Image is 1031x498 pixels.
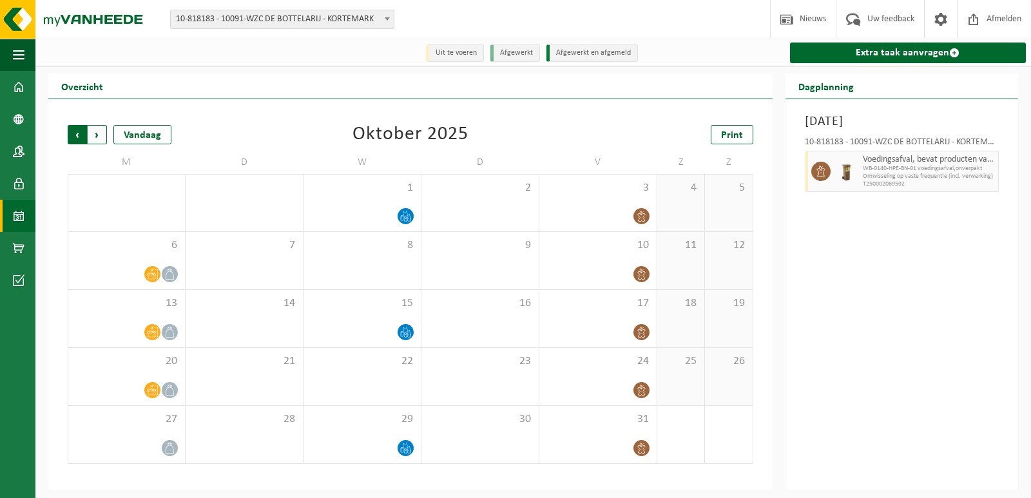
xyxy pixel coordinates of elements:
[170,10,394,29] span: 10-818183 - 10091-WZC DE BOTTELARIJ - KORTEMARK
[711,238,746,253] span: 12
[113,125,171,144] div: Vandaag
[428,238,532,253] span: 9
[186,151,304,174] td: D
[790,43,1026,63] a: Extra taak aanvragen
[711,354,746,369] span: 26
[546,44,638,62] li: Afgewerkt en afgemeld
[863,180,995,188] span: T250002069592
[48,73,116,99] h2: Overzicht
[310,296,414,311] span: 15
[721,130,743,140] span: Print
[546,238,650,253] span: 10
[428,412,532,426] span: 30
[192,296,296,311] span: 14
[664,296,698,311] span: 18
[68,151,186,174] td: M
[75,238,178,253] span: 6
[863,173,995,180] span: Omwisseling op vaste frequentie (incl. verwerking)
[546,181,650,195] span: 3
[304,151,421,174] td: W
[805,138,999,151] div: 10-818183 - 10091-WZC DE BOTTELARIJ - KORTEMARK
[421,151,539,174] td: D
[75,412,178,426] span: 27
[490,44,540,62] li: Afgewerkt
[310,412,414,426] span: 29
[546,412,650,426] span: 31
[428,181,532,195] span: 2
[711,181,746,195] span: 5
[428,354,532,369] span: 23
[711,125,753,144] a: Print
[664,238,698,253] span: 11
[785,73,867,99] h2: Dagplanning
[705,151,753,174] td: Z
[657,151,705,174] td: Z
[352,125,468,144] div: Oktober 2025
[310,181,414,195] span: 1
[192,238,296,253] span: 7
[664,181,698,195] span: 4
[192,354,296,369] span: 21
[664,354,698,369] span: 25
[75,296,178,311] span: 13
[539,151,657,174] td: V
[75,354,178,369] span: 20
[88,125,107,144] span: Volgende
[546,296,650,311] span: 17
[805,112,999,131] h3: [DATE]
[310,238,414,253] span: 8
[711,296,746,311] span: 19
[837,162,856,181] img: WB-0140-HPE-BN-01
[546,354,650,369] span: 24
[426,44,484,62] li: Uit te voeren
[310,354,414,369] span: 22
[68,125,87,144] span: Vorige
[863,165,995,173] span: WB-0140-HPE-BN-01 voedingsafval,onverpakt
[428,296,532,311] span: 16
[863,155,995,165] span: Voedingsafval, bevat producten van dierlijke oorsprong, onverpakt, categorie 3
[192,412,296,426] span: 28
[171,10,394,28] span: 10-818183 - 10091-WZC DE BOTTELARIJ - KORTEMARK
